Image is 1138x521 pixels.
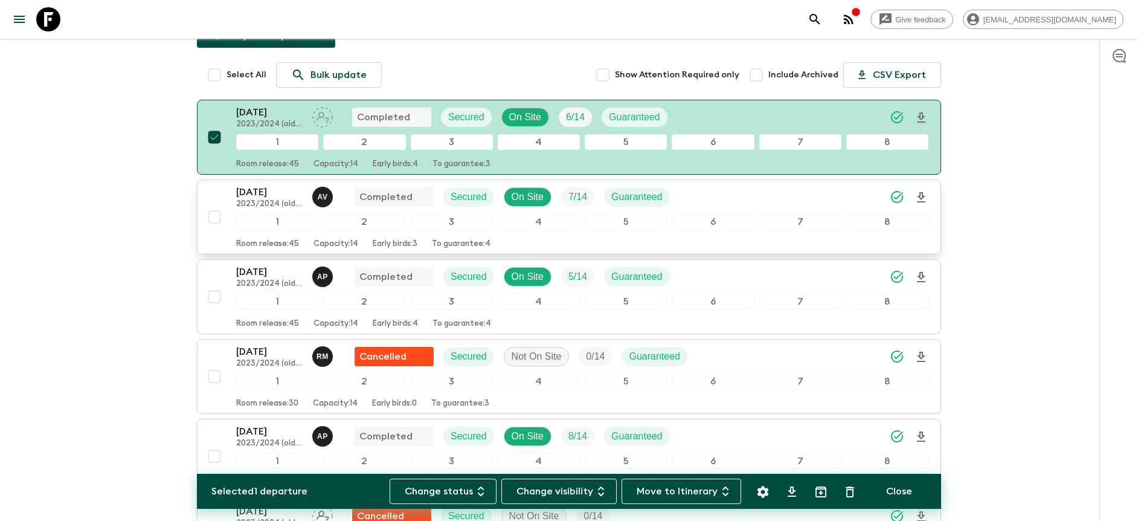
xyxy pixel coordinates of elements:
[498,214,580,230] div: 4
[357,110,410,125] p: Completed
[759,134,841,150] div: 7
[323,134,405,150] div: 2
[504,267,551,286] div: On Site
[236,279,303,289] p: 2023/2024 (old v2)
[373,160,418,169] p: Early birds: 4
[359,190,413,204] p: Completed
[914,350,928,364] svg: Download Onboarding
[843,62,941,88] button: CSV Export
[431,399,489,409] p: To guarantee: 3
[890,190,904,204] svg: Synced Successfully
[889,15,953,24] span: Give feedback
[672,294,754,309] div: 6
[846,214,928,230] div: 8
[615,69,739,81] span: Show Attention Required only
[448,110,484,125] p: Secured
[312,270,335,280] span: Amanda Prieto Bermudez
[236,185,303,199] p: [DATE]
[236,319,299,329] p: Room release: 45
[432,319,491,329] p: To guarantee: 4
[236,239,299,249] p: Room release: 45
[579,347,612,366] div: Trip Fill
[236,453,318,469] div: 1
[355,347,434,366] div: Mass customer cancellations
[432,239,490,249] p: To guarantee: 4
[585,453,667,469] div: 5
[312,346,335,367] button: RM
[451,429,487,444] p: Secured
[236,359,303,369] p: 2023/2024 (old v2)
[373,239,417,249] p: Early birds: 3
[759,214,841,230] div: 7
[890,429,904,444] svg: Synced Successfully
[313,319,358,329] p: Capacity: 14
[509,110,541,125] p: On Site
[609,110,660,125] p: Guaranteed
[768,69,838,81] span: Include Archived
[498,134,580,150] div: 4
[312,190,335,200] span: Arley Varona
[451,349,487,364] p: Secured
[561,187,594,207] div: Trip Fill
[512,270,544,284] p: On Site
[443,427,494,446] div: Secured
[759,294,841,309] div: 7
[803,7,827,31] button: search adventures
[672,134,754,150] div: 6
[236,424,303,439] p: [DATE]
[809,480,833,504] button: Archive (Completed, Cancelled or Unsynced Departures only)
[914,270,928,285] svg: Download Onboarding
[227,69,266,81] span: Select All
[236,134,318,150] div: 1
[498,453,580,469] div: 4
[846,374,928,389] div: 8
[373,319,418,329] p: Early birds: 4
[197,180,941,254] button: [DATE]2023/2024 (old v2)Arley VaronaCompletedSecuredOn SiteTrip FillGuaranteed12345678Room releas...
[846,453,928,469] div: 8
[236,120,303,129] p: 2023/2024 (old v2)
[443,347,494,366] div: Secured
[914,111,928,125] svg: Download Onboarding
[977,15,1123,24] span: [EMAIL_ADDRESS][DOMAIN_NAME]
[501,108,549,127] div: On Site
[585,134,667,150] div: 5
[498,294,580,309] div: 4
[411,374,493,389] div: 3
[914,190,928,205] svg: Download Onboarding
[411,294,493,309] div: 3
[441,108,492,127] div: Secured
[512,190,544,204] p: On Site
[390,479,497,504] button: Change status
[672,453,754,469] div: 6
[236,345,303,359] p: [DATE]
[236,199,303,209] p: 2023/2024 (old v2)
[504,187,551,207] div: On Site
[672,214,754,230] div: 6
[323,294,405,309] div: 2
[236,160,299,169] p: Room release: 45
[372,399,417,409] p: Early birds: 0
[561,267,594,286] div: Trip Fill
[211,484,307,499] p: Selected 1 departure
[504,427,551,446] div: On Site
[317,352,329,361] p: R M
[512,429,544,444] p: On Site
[566,110,585,125] p: 6 / 14
[611,429,663,444] p: Guaranteed
[914,430,928,444] svg: Download Onboarding
[611,270,663,284] p: Guaranteed
[890,349,904,364] svg: Synced Successfully
[236,374,318,389] div: 1
[236,294,318,309] div: 1
[312,111,333,120] span: Assign pack leader
[312,430,335,439] span: Amanda Prieto Bermudez
[443,267,494,286] div: Secured
[451,190,487,204] p: Secured
[585,214,667,230] div: 5
[312,510,333,519] span: Assign pack leader
[236,399,298,409] p: Room release: 30
[236,105,303,120] p: [DATE]
[323,374,405,389] div: 2
[197,339,941,414] button: [DATE]2023/2024 (old v2)Reniel Monzon JimenezMass customer cancellationsSecuredNot On SiteTrip Fi...
[443,187,494,207] div: Secured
